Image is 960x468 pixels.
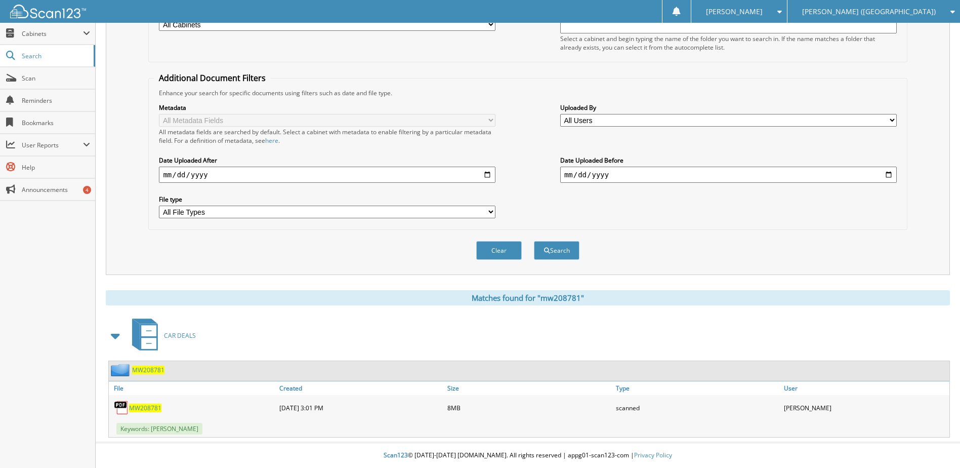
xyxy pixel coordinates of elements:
[802,9,936,15] span: [PERSON_NAME] ([GEOGRAPHIC_DATA])
[83,186,91,194] div: 4
[154,72,271,84] legend: Additional Document Filters
[111,364,132,376] img: folder2.png
[129,404,161,412] a: MW208781
[114,400,129,415] img: PDF.png
[116,423,202,435] span: Keywords: [PERSON_NAME]
[132,366,164,374] a: MW208781
[10,5,86,18] img: scan123-logo-white.svg
[154,89,901,97] div: Enhance your search for specific documents using filters such as date and file type.
[126,316,196,356] a: CAR DEALS
[613,398,781,418] div: scanned
[781,381,949,395] a: User
[781,398,949,418] div: [PERSON_NAME]
[909,419,960,468] iframe: Chat Widget
[265,136,278,145] a: here
[106,290,950,305] div: Matches found for "mw208781"
[159,128,495,145] div: All metadata fields are searched by default. Select a cabinet with metadata to enable filtering b...
[634,451,672,459] a: Privacy Policy
[534,241,579,260] button: Search
[96,443,960,468] div: © [DATE]-[DATE] [DOMAIN_NAME]. All rights reserved | appg01-scan123-com |
[22,96,90,105] span: Reminders
[159,156,495,165] label: Date Uploaded After
[476,241,522,260] button: Clear
[384,451,408,459] span: Scan123
[22,141,83,149] span: User Reports
[706,9,763,15] span: [PERSON_NAME]
[560,156,897,165] label: Date Uploaded Before
[159,195,495,204] label: File type
[22,119,90,127] span: Bookmarks
[560,103,897,112] label: Uploaded By
[164,331,196,340] span: CAR DEALS
[445,398,613,418] div: 8MB
[22,52,89,60] span: Search
[22,185,90,194] span: Announcements
[22,29,83,38] span: Cabinets
[560,34,897,52] div: Select a cabinet and begin typing the name of the folder you want to search in. If the name match...
[109,381,277,395] a: File
[613,381,781,395] a: Type
[560,167,897,183] input: end
[277,398,445,418] div: [DATE] 3:01 PM
[277,381,445,395] a: Created
[159,167,495,183] input: start
[445,381,613,395] a: Size
[159,103,495,112] label: Metadata
[22,74,90,83] span: Scan
[22,163,90,172] span: Help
